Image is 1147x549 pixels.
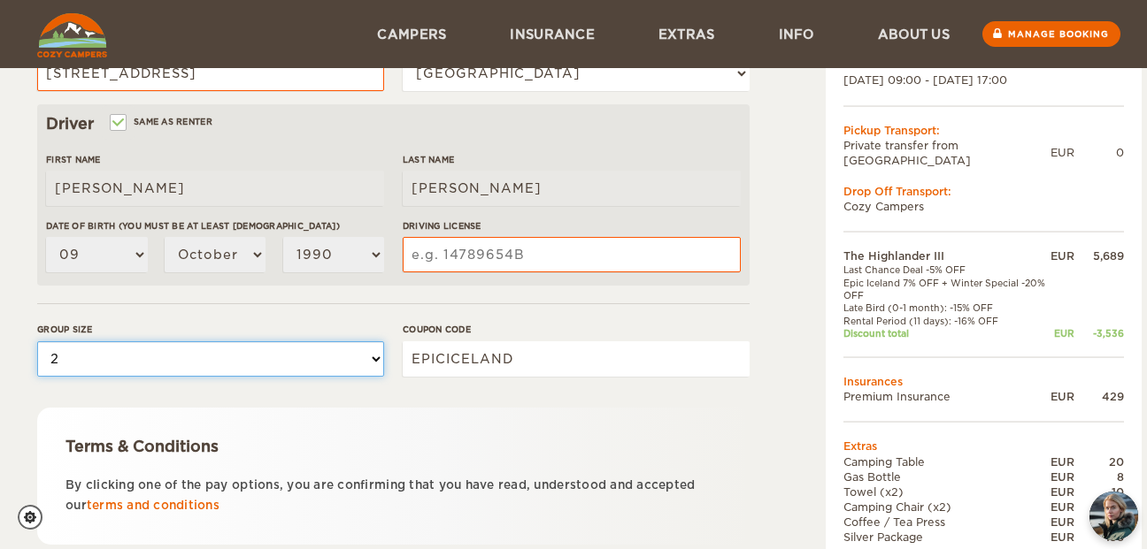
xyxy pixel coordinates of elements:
[46,113,741,134] div: Driver
[46,153,384,166] label: First Name
[403,153,741,166] label: Last Name
[65,475,721,516] p: By clicking one of the pay options, you are confirming that you have read, understood and accepte...
[1051,454,1074,469] div: EUR
[1089,492,1138,540] img: Freyja at Cozy Campers
[403,219,741,233] label: Driving License
[843,184,1124,199] div: Drop Off Transport:
[1051,530,1074,545] div: EUR
[843,374,1124,389] td: Insurances
[1074,454,1124,469] div: 20
[1051,389,1074,404] div: EUR
[1074,326,1124,339] div: -3,536
[843,301,1051,314] td: Late Bird (0-1 month): -15% OFF
[112,113,212,130] label: Same as renter
[1074,530,1124,545] div: 198
[1089,492,1138,540] button: chat-button
[843,72,1124,88] div: [DATE] 09:00 - [DATE] 17:00
[87,499,219,512] a: terms and conditions
[1051,469,1074,484] div: EUR
[1074,248,1124,263] div: 5,689
[46,219,384,233] label: Date of birth (You must be at least [DEMOGRAPHIC_DATA])
[843,438,1124,454] td: Extras
[1051,515,1074,530] div: EUR
[843,314,1051,326] td: Rental Period (11 days): -16% OFF
[843,248,1051,263] td: The Highlander III
[1051,145,1074,160] div: EUR
[843,122,1124,137] div: Pickup Transport:
[1074,484,1124,499] div: 10
[112,118,123,130] input: Same as renter
[843,484,1051,499] td: Towel (x2)
[843,199,1124,214] td: Cozy Campers
[843,454,1051,469] td: Camping Table
[843,276,1051,301] td: Epic Iceland 7% OFF + Winter Special -20% OFF
[1051,248,1074,263] div: EUR
[1051,484,1074,499] div: EUR
[843,326,1051,339] td: Discount total
[1074,469,1124,484] div: 8
[843,499,1051,515] td: Camping Chair (x2)
[46,171,384,206] input: e.g. William
[843,469,1051,484] td: Gas Bottle
[37,13,107,57] img: Cozy Campers
[37,323,384,336] label: Group size
[843,263,1051,276] td: Last Chance Deal -5% OFF
[843,137,1051,167] td: Private transfer from [GEOGRAPHIC_DATA]
[1074,145,1124,160] div: 0
[1051,499,1074,515] div: EUR
[37,56,384,91] input: e.g. Street, City, Zip Code
[403,171,741,206] input: e.g. Smith
[1074,515,1124,530] div: 15
[403,237,741,272] input: e.g. 14789654B
[1074,389,1124,404] div: 429
[843,515,1051,530] td: Coffee / Tea Press
[843,530,1051,545] td: Silver Package
[843,389,1051,404] td: Premium Insurance
[982,21,1120,47] a: Manage booking
[18,505,54,530] a: Cookie settings
[65,436,721,457] div: Terms & Conditions
[1074,499,1124,515] div: 20
[403,323,750,336] label: Coupon code
[928,53,988,71] span: 11 Days
[1051,326,1074,339] div: EUR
